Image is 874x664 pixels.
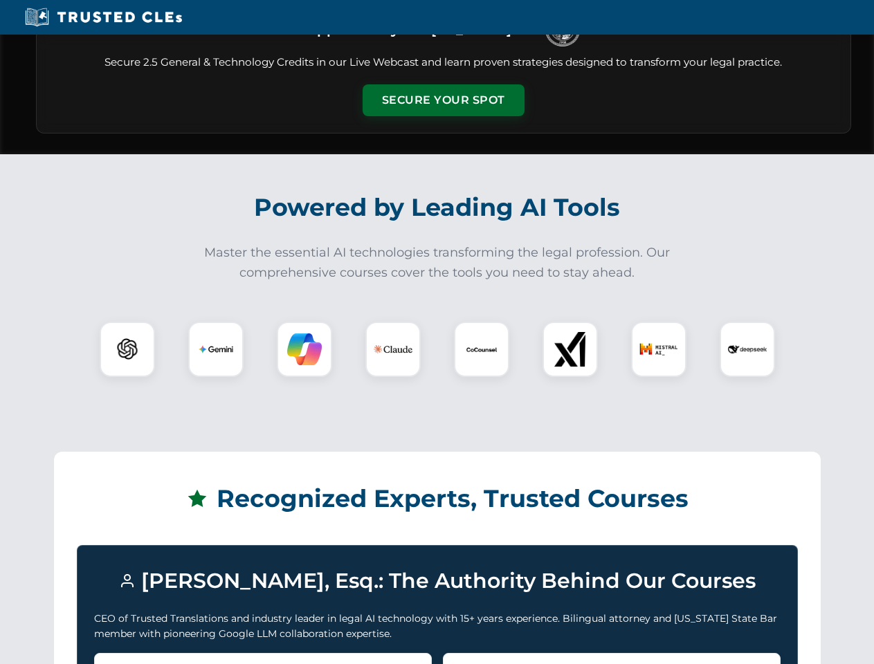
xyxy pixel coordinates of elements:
[287,332,322,367] img: Copilot Logo
[543,322,598,377] div: xAI
[94,562,781,600] h3: [PERSON_NAME], Esq.: The Authority Behind Our Courses
[199,332,233,367] img: Gemini Logo
[464,332,499,367] img: CoCounsel Logo
[631,322,686,377] div: Mistral AI
[188,322,244,377] div: Gemini
[21,7,186,28] img: Trusted CLEs
[100,322,155,377] div: ChatGPT
[53,55,834,71] p: Secure 2.5 General & Technology Credits in our Live Webcast and learn proven strategies designed ...
[363,84,525,116] button: Secure Your Spot
[54,183,821,232] h2: Powered by Leading AI Tools
[454,322,509,377] div: CoCounsel
[277,322,332,377] div: Copilot
[639,330,678,369] img: Mistral AI Logo
[77,474,798,523] h2: Recognized Experts, Trusted Courses
[374,330,412,369] img: Claude Logo
[365,322,421,377] div: Claude
[94,611,781,642] p: CEO of Trusted Translations and industry leader in legal AI technology with 15+ years experience....
[720,322,775,377] div: DeepSeek
[728,330,767,369] img: DeepSeek Logo
[107,329,147,369] img: ChatGPT Logo
[195,243,680,283] p: Master the essential AI technologies transforming the legal profession. Our comprehensive courses...
[553,332,588,367] img: xAI Logo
